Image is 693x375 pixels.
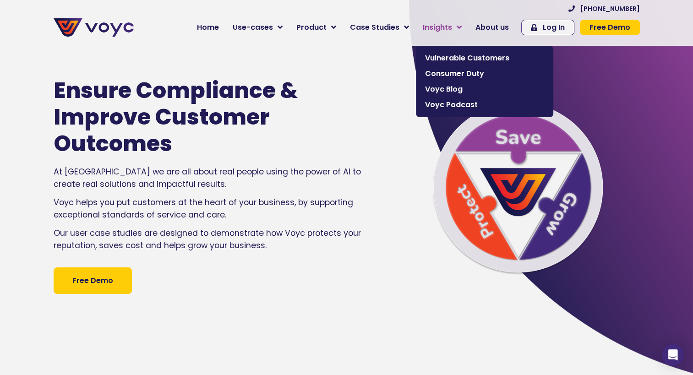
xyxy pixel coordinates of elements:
img: voyc-full-logo [54,18,134,37]
span: Voyc Podcast [425,99,544,110]
a: Insights [416,18,469,37]
a: Voyc Podcast [420,97,549,113]
span: Insights [423,22,452,33]
span: [PHONE_NUMBER] [580,5,640,12]
a: Log In [521,20,574,35]
span: Vulnerable Customers [425,53,544,64]
span: Job title [121,74,153,85]
a: Consumer Duty [420,66,549,82]
a: Product [289,18,343,37]
span: Phone [121,37,144,47]
a: [PHONE_NUMBER] [568,5,640,12]
p: At [GEOGRAPHIC_DATA] we are all about real people using the power of AI to create real solutions ... [54,166,367,190]
span: Use-cases [233,22,273,33]
a: About us [469,18,516,37]
p: Our user case studies are designed to demonstrate how Voyc protects your reputation, saves cost a... [54,227,367,251]
span: Log In [543,24,565,31]
a: Free Demo [580,20,640,35]
span: Home [197,22,219,33]
a: Home [190,18,226,37]
span: Voyc Blog [425,84,544,95]
div: Open Intercom Messenger [662,344,684,366]
span: Product [296,22,327,33]
a: Vulnerable Customers [420,50,549,66]
a: Voyc Blog [420,82,549,97]
h1: Ensure Compliance & Improve Customer Outcomes [54,77,339,157]
a: Free Demo [54,267,132,294]
a: Privacy Policy [189,190,232,200]
span: Free Demo [589,24,630,31]
span: Free Demo [72,275,113,286]
a: Case Studies [343,18,416,37]
p: Voyc helps you put customers at the heart of your business, by supporting exceptional standards o... [54,196,367,221]
span: Consumer Duty [425,68,544,79]
a: Use-cases [226,18,289,37]
span: About us [475,22,509,33]
span: Case Studies [350,22,399,33]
